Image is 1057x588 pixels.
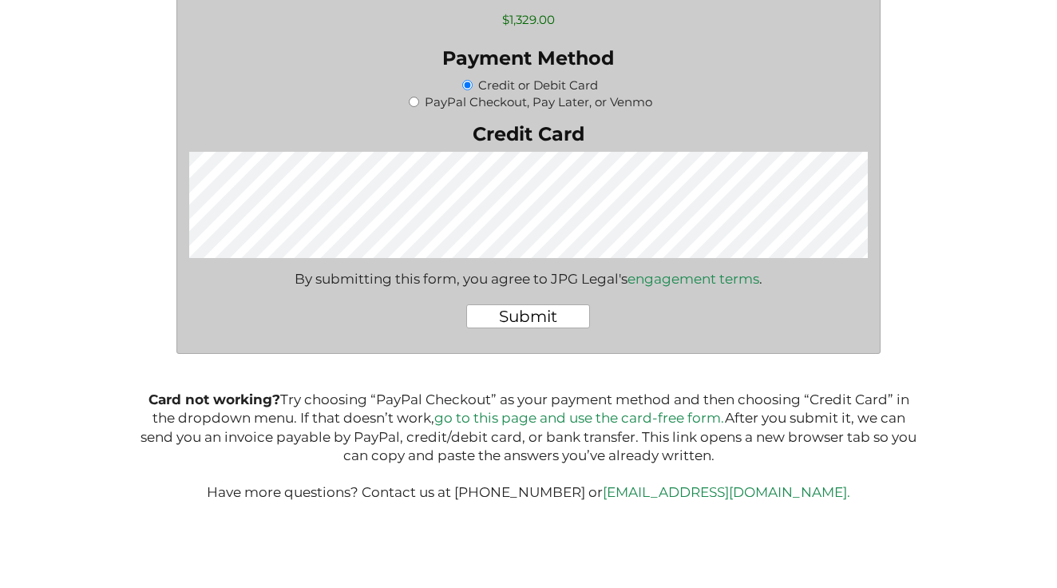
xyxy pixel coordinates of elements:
b: Card not working? [148,391,280,407]
input: Submit [466,304,590,328]
a: engagement terms [627,271,759,287]
a: [EMAIL_ADDRESS][DOMAIN_NAME]. [603,484,850,500]
label: Credit Card [189,122,868,145]
p: Try choosing “PayPal Checkout” as your payment method and then choosing “Credit Card” in the drop... [137,391,920,503]
label: PayPal Checkout, Pay Later, or Venmo [425,94,652,109]
a: go to this page and use the card-free form. [434,410,725,426]
legend: Payment Method [442,46,614,70]
div: By submitting this form, you agree to JPG Legal's . [295,271,762,287]
label: Credit or Debit Card [478,77,598,93]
